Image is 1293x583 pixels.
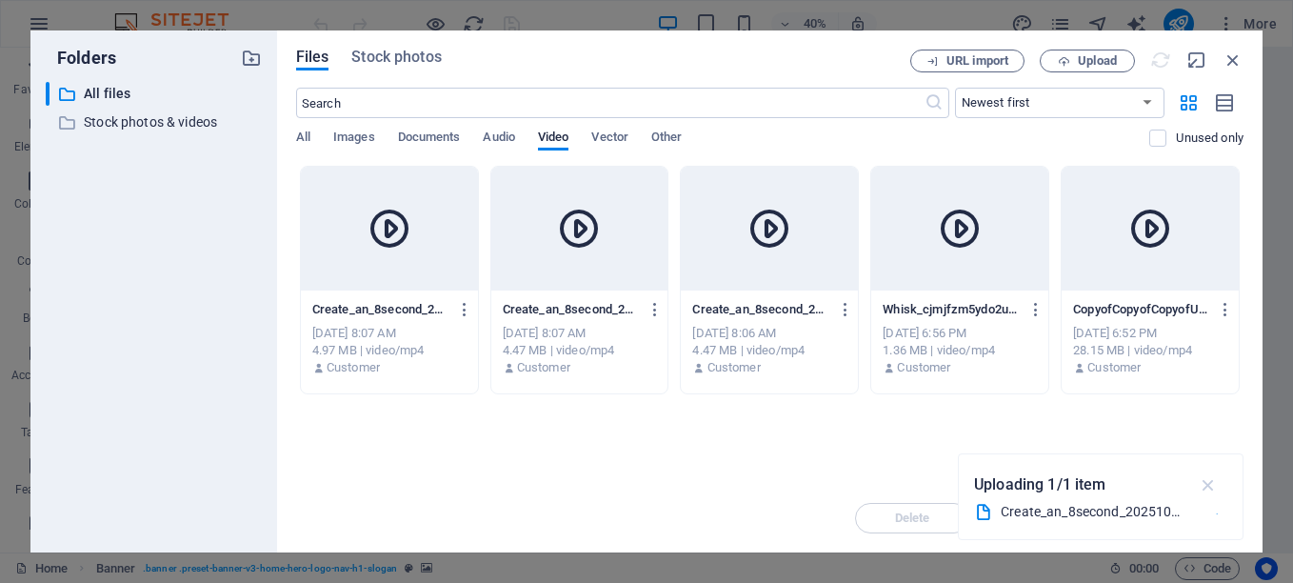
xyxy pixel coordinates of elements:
[46,82,50,106] div: ​
[1176,130,1243,147] p: Unused only
[692,325,846,342] div: [DATE] 8:06 AM
[897,359,950,376] p: Customer
[707,359,761,376] p: Customer
[1087,359,1141,376] p: Customer
[883,301,1019,318] p: Whisk_cjmjfzm5ydo2ugm20ynxadoty2mmrtlkfmn20iy-SpeZZ_LNNWnXmsWII4IRSA.mp4
[651,126,682,152] span: Other
[538,126,568,152] span: Video
[1073,342,1227,359] div: 28.15 MB | video/mp4
[84,111,227,133] p: Stock photos & videos
[296,126,310,152] span: All
[46,111,262,134] div: Stock photos & videos
[883,342,1037,359] div: 1.36 MB | video/mp4
[312,342,467,359] div: 4.97 MB | video/mp4
[503,325,657,342] div: [DATE] 8:07 AM
[692,301,828,318] p: Create_an_8second_202510021132_3j5jy-rqsjo2jZGtobyvz77Gt3nw.mp4
[296,46,329,69] span: Files
[974,472,1106,497] p: Uploading 1/1 item
[1186,50,1207,70] i: Minimize
[591,126,628,152] span: Vector
[46,46,116,70] p: Folders
[883,325,1037,342] div: [DATE] 6:56 PM
[1223,50,1243,70] i: Close
[241,48,262,69] i: Create new folder
[1001,501,1187,523] div: Create_an_8second_202510021341_huamr.mp4
[946,55,1008,67] span: URL import
[503,342,657,359] div: 4.47 MB | video/mp4
[84,83,227,105] p: All files
[692,342,846,359] div: 4.47 MB | video/mp4
[398,126,461,152] span: Documents
[296,88,925,118] input: Search
[351,46,441,69] span: Stock photos
[1073,301,1209,318] p: CopyofCopyofCopyofUntitled1-P1VlQW-7q5j5BhuhDBGO2Q.mp4
[327,359,380,376] p: Customer
[517,359,570,376] p: Customer
[312,301,448,318] p: Create_an_8second_202510021136_3mf2u-xipGUaLUqXTVVonoJ15i_g.mp4
[483,126,514,152] span: Audio
[910,50,1024,72] button: URL import
[333,126,375,152] span: Images
[1078,55,1117,67] span: Upload
[1040,50,1135,72] button: Upload
[503,301,639,318] p: Create_an_8second_202510021134_8eqln-Oi6EieZpdRyESXEwl1PmEw.mp4
[8,8,134,24] a: Skip to main content
[312,325,467,342] div: [DATE] 8:07 AM
[1073,325,1227,342] div: [DATE] 6:52 PM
